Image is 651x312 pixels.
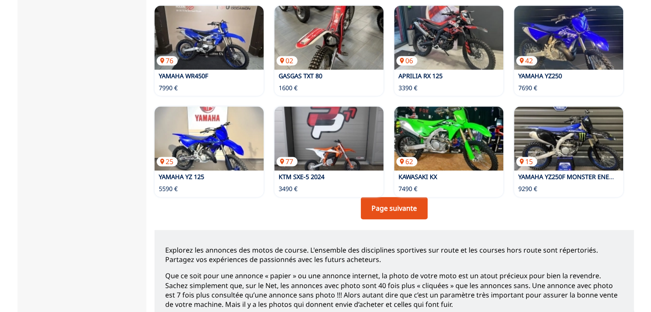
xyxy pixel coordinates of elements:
p: 06 [396,56,417,65]
p: 7990 € [159,84,178,92]
a: GASGAS TXT 80 [279,72,322,80]
a: YAMAHA YZ 125 [159,173,204,181]
a: YAMAHA YZ250F MONSTER ENERGY [518,173,621,181]
p: 9290 € [518,185,537,193]
p: 1600 € [279,84,297,92]
img: GASGAS TXT 80 [274,6,383,70]
a: YAMAHA WR450F76 [155,6,264,70]
p: 3490 € [279,185,297,193]
p: 42 [516,56,537,65]
p: 3390 € [398,84,417,92]
p: Que ce soit pour une annonce « papier » ou une annonce internet, la photo de votre moto est un at... [165,271,623,309]
a: YAMAHA YZ250F MONSTER ENERGY15 [514,106,623,171]
p: 15 [516,157,537,166]
a: APRILIA RX 125 [398,72,443,80]
p: 77 [276,157,297,166]
p: 62 [396,157,417,166]
a: KTM SXE-5 2024 [279,173,324,181]
p: 7490 € [398,185,417,193]
p: 7690 € [518,84,537,92]
p: 5590 € [159,185,178,193]
img: YAMAHA WR450F [155,6,264,70]
a: YAMAHA YZ25042 [514,6,623,70]
img: KAWASAKI KX [394,106,503,171]
img: YAMAHA YZ250 [514,6,623,70]
p: 76 [157,56,178,65]
a: KAWASAKI KX62 [394,106,503,171]
a: YAMAHA WR450F [159,72,208,80]
p: 02 [276,56,297,65]
a: YAMAHA YZ250 [518,72,562,80]
a: KAWASAKI KX [398,173,437,181]
img: YAMAHA YZ250F MONSTER ENERGY [514,106,623,171]
img: APRILIA RX 125 [394,6,503,70]
img: YAMAHA YZ 125 [155,106,264,171]
img: KTM SXE-5 2024 [274,106,383,171]
a: Page suivante [361,197,428,219]
a: GASGAS TXT 8002 [274,6,383,70]
p: Explorez les annonces des motos de course. L'ensemble des disciplines sportives sur route et les ... [165,245,623,265]
p: 25 [157,157,178,166]
a: KTM SXE-5 202477 [274,106,383,171]
a: APRILIA RX 12506 [394,6,503,70]
a: YAMAHA YZ 12525 [155,106,264,171]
